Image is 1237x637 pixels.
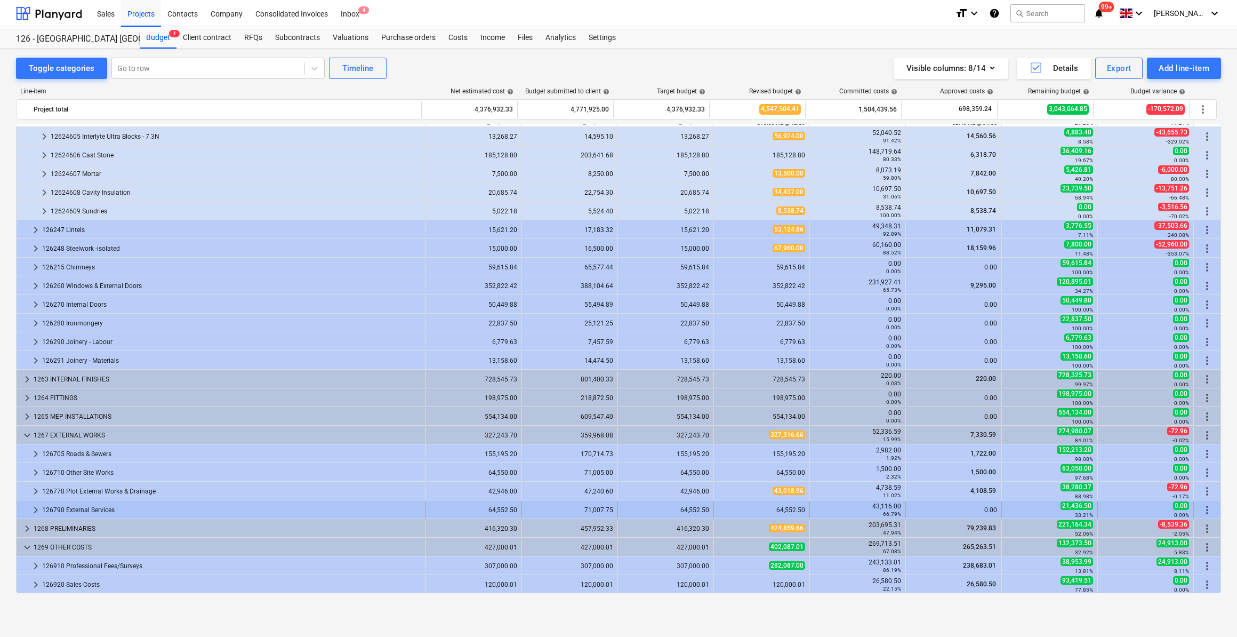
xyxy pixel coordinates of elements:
small: 8.58% [1078,139,1093,145]
div: 50,449.88 [718,301,805,308]
div: 6,779.63 [622,338,709,346]
a: Subcontracts [269,27,326,49]
span: keyboard_arrow_right [29,560,42,572]
div: 728,545.73 [622,376,709,383]
span: 1 [169,30,180,37]
div: 22,837.50 [718,320,805,327]
span: 4,883.48 [1064,128,1093,137]
div: Line-item [16,87,422,95]
a: Settings [582,27,622,49]
span: keyboard_arrow_right [29,336,42,348]
div: 12624608 Cavity Insulation [51,184,421,201]
a: Valuations [326,27,375,49]
small: -240.08% [1166,232,1189,238]
span: 220.00 [975,375,997,383]
div: Visible columns : 8/14 [906,61,995,75]
div: 7,457.59 [526,338,613,346]
span: keyboard_arrow_right [38,130,51,143]
div: Add line-item [1159,61,1209,75]
button: Export [1095,58,1143,79]
div: Project total [34,101,417,118]
div: Timeline [342,61,373,75]
div: 8,073.19 [814,166,901,181]
small: 0.03% [886,380,901,386]
span: More actions [1201,522,1214,535]
small: -80.00% [1169,176,1189,182]
small: 88.52% [883,250,901,256]
span: keyboard_arrow_right [29,280,42,292]
div: 5,524.40 [526,208,613,215]
div: 0.00 [814,297,901,312]
small: 0.00% [1174,269,1189,275]
i: format_size [955,7,968,20]
span: More actions [1201,280,1214,292]
span: 7,800.00 [1064,240,1093,249]
small: 0.00% [1078,213,1093,219]
div: 60,160.00 [814,241,901,256]
div: 12624605 Interlyte Ultra Blocks - 7.3N [51,128,421,145]
span: 0.00 [1077,203,1093,211]
a: Purchase orders [375,27,442,49]
small: 40.20% [1075,176,1093,182]
button: Add line-item [1147,58,1221,79]
span: More actions [1201,541,1214,554]
span: keyboard_arrow_right [29,485,42,498]
span: help [985,89,993,95]
i: keyboard_arrow_down [1132,7,1145,20]
small: 59.80% [883,175,901,181]
div: 0.00 [910,320,997,327]
div: 1263 INTERNAL FINISHES [34,371,421,388]
div: 4,376,932.33 [426,101,513,118]
small: 19.67% [1075,157,1093,163]
div: 59,615.84 [718,264,805,271]
small: 100.00% [1072,325,1093,331]
span: 6,318.70 [969,151,997,158]
span: More actions [1201,242,1214,255]
span: keyboard_arrow_down [21,429,34,442]
small: 100.00% [1072,363,1093,369]
div: 52,040.52 [814,129,901,144]
div: Net estimated cost [451,87,513,95]
span: keyboard_arrow_right [21,522,34,535]
span: More actions [1201,354,1214,367]
span: keyboard_arrow_right [38,168,51,180]
small: 0.00% [1174,325,1189,331]
span: 0.00 [1173,333,1189,342]
div: 59,615.84 [622,264,709,271]
div: 0.00 [814,316,901,331]
i: keyboard_arrow_down [968,7,981,20]
div: 13,158.60 [622,357,709,364]
div: 126 - [GEOGRAPHIC_DATA] [GEOGRAPHIC_DATA] [16,34,127,45]
span: More actions [1201,578,1214,591]
span: 50,449.88 [1061,296,1093,305]
span: keyboard_arrow_right [21,373,34,386]
div: 352,822.42 [622,282,709,290]
div: Toggle categories [29,61,94,75]
span: 22,837.50 [1061,315,1093,323]
span: 34,437.00 [773,188,805,196]
div: 12624609 Sundries [51,203,421,220]
a: Income [474,27,511,49]
i: notifications [1094,7,1104,20]
div: 220.00 [814,372,901,387]
small: 0.00% [886,306,901,312]
span: 13,500.00 [773,169,805,178]
span: 99+ [1099,2,1114,12]
span: 8,538.74 [776,206,805,215]
span: keyboard_arrow_right [21,392,34,404]
div: 14,595.10 [526,133,613,140]
div: 126247 Lintels [42,221,421,238]
span: More actions [1201,261,1214,274]
span: -6,000.00 [1158,165,1189,174]
small: -66.48% [1169,195,1189,201]
span: 0.00 [1173,277,1189,286]
div: 15,000.00 [622,245,709,252]
div: 8,250.00 [526,170,613,178]
div: 59,615.84 [430,264,517,271]
small: 68.94% [1075,195,1093,201]
div: 15,621.20 [622,226,709,234]
div: Details [1030,61,1078,75]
